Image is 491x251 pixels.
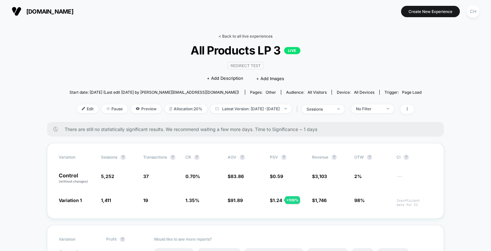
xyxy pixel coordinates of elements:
span: 1,746 [315,197,327,203]
span: Variation [59,237,94,242]
span: Preview [131,104,161,113]
button: ? [120,155,126,160]
span: [DOMAIN_NAME] [26,8,73,15]
button: [DOMAIN_NAME] [10,6,75,17]
span: other [266,90,276,95]
span: AOV [228,155,236,160]
p: Control [59,173,94,184]
img: end [387,108,389,109]
img: end [107,107,110,110]
span: Sessions [101,155,117,160]
button: ? [281,155,286,160]
span: $ [270,197,282,203]
span: 37 [143,173,149,179]
button: CH [465,5,481,18]
span: Variation [59,155,94,160]
span: Start date: [DATE] (Last edit [DATE] by [PERSON_NAME][EMAIL_ADDRESS][DOMAIN_NAME]) [69,90,239,95]
span: $ [270,173,283,179]
span: Page Load [402,90,422,95]
button: ? [170,155,175,160]
span: 83.86 [231,173,244,179]
span: Variation 1 [59,197,82,203]
span: All Products LP 3 [87,43,404,57]
span: All Visitors [308,90,327,95]
button: Create New Experience [401,6,460,17]
span: Redirect Test [228,62,264,69]
span: $ [312,197,327,203]
span: + Add Images [256,76,284,81]
button: ? [194,155,199,160]
span: 2% [354,173,362,179]
span: 98% [354,197,365,203]
span: (without changes) [59,179,88,183]
span: 3,103 [315,173,327,179]
span: 0.70 % [185,173,200,179]
div: CH [467,5,479,18]
img: Visually logo [12,6,21,16]
img: calendar [215,107,219,110]
span: Profit [106,237,117,242]
button: ? [404,155,409,160]
span: | [295,104,302,114]
button: ? [240,155,245,160]
span: 19 [143,197,148,203]
a: < Back to all live experiences [219,34,272,39]
span: 91.89 [231,197,243,203]
span: Edit [77,104,98,113]
p: Would like to see more reports? [154,237,433,242]
button: ? [120,237,125,242]
span: 1.35 % [185,197,199,203]
div: sessions [307,107,333,112]
button: ? [367,155,372,160]
span: $ [228,197,243,203]
p: LIVE [284,47,300,54]
img: rebalance [170,107,172,111]
div: Pages: [250,90,276,95]
span: 1.24 [273,197,282,203]
span: 0.59 [273,173,283,179]
span: There are still no statistically significant results. We recommend waiting a few more days . Time... [65,126,431,132]
span: Transactions [143,155,167,160]
span: 5,252 [101,173,114,179]
span: OTW [354,155,390,160]
span: PSV [270,155,278,160]
span: Revenue [312,155,328,160]
span: $ [312,173,327,179]
img: edit [82,107,85,110]
span: --- [397,174,432,184]
span: Allocation: 20% [165,104,207,113]
button: ? [332,155,337,160]
img: end [337,108,340,110]
span: CI [397,155,432,160]
span: $ [228,173,244,179]
div: Trigger: [384,90,422,95]
span: all devices [354,90,374,95]
div: + 109 % [285,196,300,204]
div: Audience: [286,90,327,95]
span: Latest Version: [DATE] - [DATE] [210,104,292,113]
span: CR [185,155,191,160]
span: Insufficient data for CI [397,198,432,207]
img: end [284,108,287,109]
div: No Filter [356,106,382,111]
span: Pause [102,104,128,113]
span: 1,411 [101,197,111,203]
span: Device: [332,90,379,95]
span: + Add Description [207,75,243,82]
